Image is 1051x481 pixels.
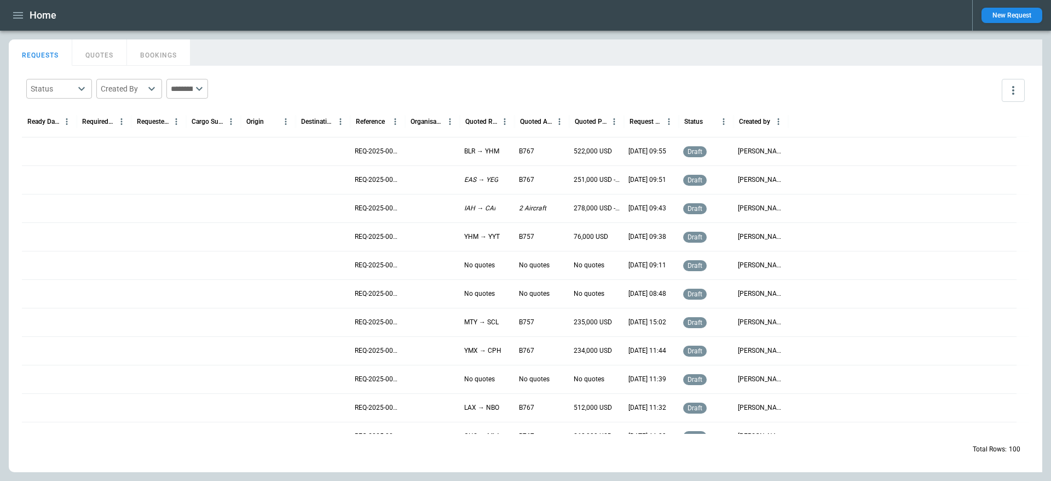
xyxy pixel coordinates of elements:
[771,114,786,129] button: Created by column menu
[628,147,666,156] p: 01/10/2025 09:55
[519,403,534,413] p: B767
[355,346,401,356] p: REQ-2025-003971
[628,261,666,270] p: 01/10/2025 09:11
[685,233,704,241] span: draft
[27,118,60,125] div: Ready Date & Time (UTC-04:00)
[355,175,401,185] p: REQ-2025-003977
[498,114,512,129] button: Quoted Route column menu
[355,232,401,242] p: REQ-2025-003975
[685,148,704,156] span: draft
[628,318,666,327] p: 30/09/2025 15:02
[355,289,401,299] p: REQ-2025-003973
[738,147,784,156] p: Jeanie kuk
[30,9,56,22] h1: Home
[519,232,534,242] p: B757
[127,39,190,66] button: BOOKINGS
[246,118,264,125] div: Origin
[464,232,500,242] p: YHM → YYT
[519,175,534,185] p: B767
[685,319,704,327] span: draft
[684,118,703,125] div: Status
[628,289,666,299] p: 01/10/2025 08:48
[738,346,784,356] p: Kenneth Wong
[192,118,224,125] div: Cargo Summary
[520,118,552,125] div: Quoted Aircraft
[464,204,495,213] p: IAH → CAI
[1002,79,1025,102] button: more
[60,114,74,129] button: Ready Date & Time (UTC-04:00) column menu
[575,118,607,125] div: Quoted Price
[685,262,704,270] span: draft
[465,118,498,125] div: Quoted Route
[519,289,550,299] p: No quotes
[662,114,676,129] button: Request Created At (UTC-04:00) column menu
[279,114,293,129] button: Origin column menu
[738,375,784,384] p: Kenneth Wong
[443,114,457,129] button: Organisation column menu
[738,432,784,441] p: Jeanie kuk
[355,204,401,213] p: REQ-2025-003976
[738,261,784,270] p: Jeanie kuk
[356,118,385,125] div: Reference
[464,346,501,356] p: YMX → CPH
[607,114,621,129] button: Quoted Price column menu
[519,147,534,156] p: B767
[464,261,495,270] p: No quotes
[738,175,784,185] p: Jeanie kuk
[9,39,72,66] button: REQUESTS
[574,261,604,270] p: No quotes
[685,290,704,298] span: draft
[685,205,704,213] span: draft
[464,289,495,299] p: No quotes
[1009,445,1020,454] p: 100
[685,376,704,383] span: draft
[628,432,666,441] p: 30/09/2025 11:09
[464,432,500,441] p: CHS → MLA
[464,175,498,185] p: EAS → YEG
[574,432,612,441] p: 268,000 USD
[333,114,348,129] button: Destination column menu
[519,346,534,356] p: B767
[464,375,495,384] p: No quotes
[114,114,129,129] button: Required Date & Time (UTC-04:00) column menu
[630,118,662,125] div: Request Created At (UTC-04:00)
[82,118,114,125] div: Required Date & Time (UTC-04:00)
[574,147,612,156] p: 522,000 USD
[628,175,666,185] p: 01/10/2025 09:51
[628,375,666,384] p: 30/09/2025 11:39
[738,204,784,213] p: Jeanie kuk
[685,433,704,440] span: draft
[628,346,666,356] p: 30/09/2025 11:44
[552,114,567,129] button: Quoted Aircraft column menu
[355,261,401,270] p: REQ-2025-003974
[685,404,704,412] span: draft
[355,375,401,384] p: REQ-2025-003970
[628,403,666,413] p: 30/09/2025 11:32
[411,118,443,125] div: Organisation
[31,83,74,94] div: Status
[738,403,784,413] p: Kenneth Wong
[574,289,604,299] p: No quotes
[574,175,620,185] p: 251,000 USD - 252,000 USD
[355,147,401,156] p: REQ-2025-003978
[739,118,770,125] div: Created by
[464,403,499,413] p: LAX → NBO
[717,114,731,129] button: Status column menu
[464,147,499,156] p: BLR → YHM
[137,118,169,125] div: Requested Route
[519,318,534,327] p: B757
[973,445,1007,454] p: Total Rows:
[101,83,145,94] div: Created By
[355,432,401,441] p: REQ-2025-003968
[301,118,333,125] div: Destination
[464,318,499,327] p: MTY → SCL
[355,403,401,413] p: REQ-2025-003969
[574,232,608,242] p: 76,000 USD
[738,318,784,327] p: Jeanie kuk
[628,204,666,213] p: 01/10/2025 09:43
[574,403,612,413] p: 512,000 USD
[685,347,704,355] span: draft
[519,432,534,441] p: B767
[574,204,620,213] p: 278,000 USD - 340,000 USD
[169,114,183,129] button: Requested Route column menu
